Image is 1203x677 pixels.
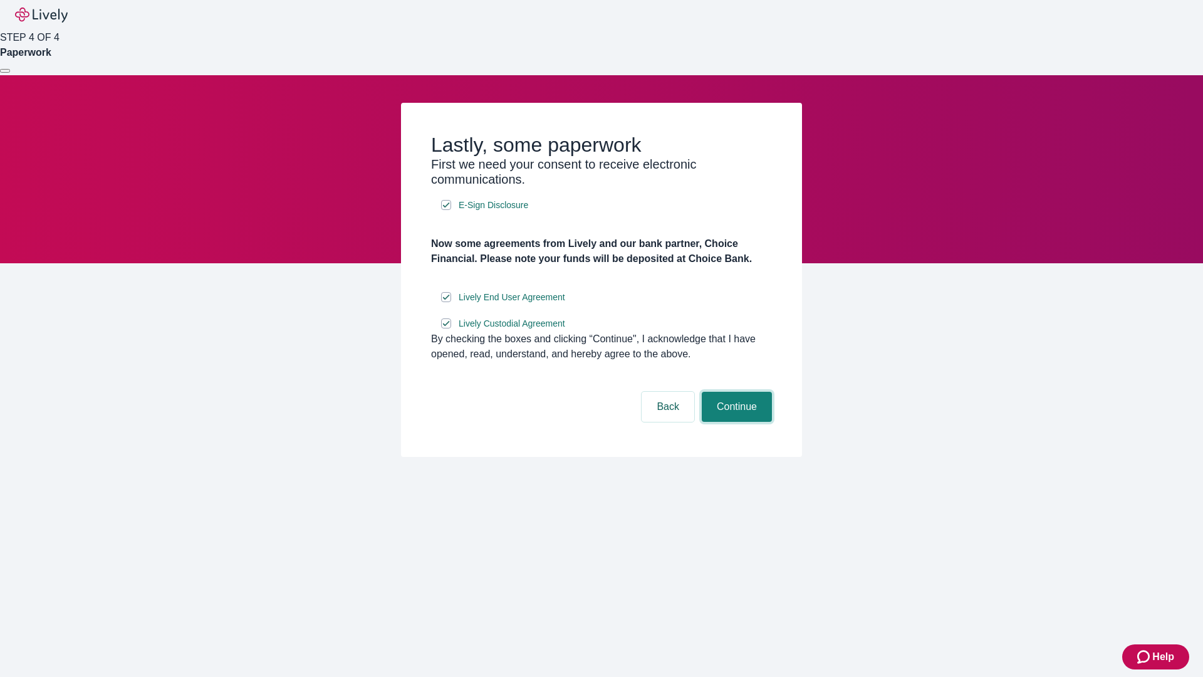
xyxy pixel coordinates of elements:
span: Lively End User Agreement [459,291,565,304]
button: Zendesk support iconHelp [1122,644,1189,669]
a: e-sign disclosure document [456,197,531,213]
a: e-sign disclosure document [456,316,568,332]
span: Help [1152,649,1174,664]
div: By checking the boxes and clicking “Continue", I acknowledge that I have opened, read, understand... [431,332,772,362]
a: e-sign disclosure document [456,290,568,305]
span: E-Sign Disclosure [459,199,528,212]
h3: First we need your consent to receive electronic communications. [431,157,772,187]
img: Lively [15,8,68,23]
svg: Zendesk support icon [1137,649,1152,664]
button: Back [642,392,694,422]
h4: Now some agreements from Lively and our bank partner, Choice Financial. Please note your funds wi... [431,236,772,266]
span: Lively Custodial Agreement [459,317,565,330]
button: Continue [702,392,772,422]
h2: Lastly, some paperwork [431,133,772,157]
